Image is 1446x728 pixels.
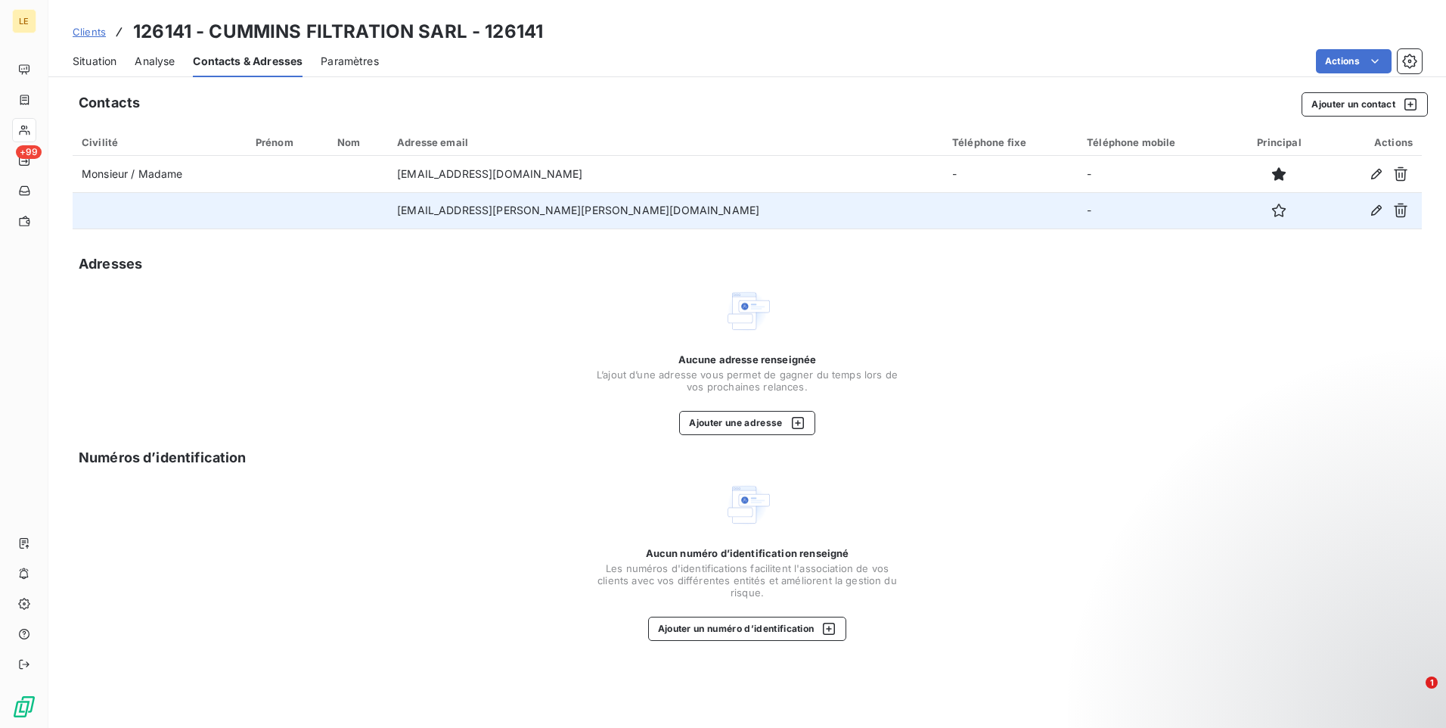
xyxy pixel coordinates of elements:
td: [EMAIL_ADDRESS][DOMAIN_NAME] [388,156,943,192]
span: +99 [16,145,42,159]
iframe: Intercom notifications message [1143,581,1446,687]
button: Actions [1316,49,1392,73]
span: Clients [73,26,106,38]
div: Civilité [82,136,237,148]
span: Analyse [135,54,175,69]
td: - [943,156,1078,192]
td: - [1078,192,1233,229]
span: Aucun numéro d’identification renseigné [646,547,849,559]
iframe: Intercom live chat [1395,677,1431,713]
td: [EMAIL_ADDRESS][PERSON_NAME][PERSON_NAME][DOMAIN_NAME] [388,192,943,229]
td: Monsieur / Madame [73,156,247,192]
div: Adresse email [397,136,934,148]
div: Téléphone mobile [1087,136,1224,148]
td: - [1078,156,1233,192]
img: Empty state [723,481,771,529]
a: Clients [73,24,106,39]
button: Ajouter une adresse [679,411,815,435]
img: Logo LeanPay [12,695,36,719]
h5: Numéros d’identification [79,447,247,468]
div: Prénom [256,136,319,148]
button: Ajouter un contact [1302,92,1428,117]
div: LE [12,9,36,33]
h5: Contacts [79,92,140,114]
span: 1 [1426,677,1438,689]
img: Empty state [723,287,771,335]
span: Aucune adresse renseignée [678,353,817,366]
span: Situation [73,54,116,69]
span: Les numéros d'identifications facilitent l'association de vos clients avec vos différentes entité... [596,562,898,599]
h3: 126141 - CUMMINS FILTRATION SARL - 126141 [133,18,543,45]
div: Actions [1334,136,1413,148]
span: Contacts & Adresses [193,54,303,69]
span: Paramètres [321,54,379,69]
div: Téléphone fixe [952,136,1069,148]
div: Nom [337,136,379,148]
button: Ajouter un numéro d’identification [648,617,847,641]
div: Principal [1243,136,1315,148]
span: L’ajout d’une adresse vous permet de gagner du temps lors de vos prochaines relances. [596,369,898,393]
h5: Adresses [79,254,142,275]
